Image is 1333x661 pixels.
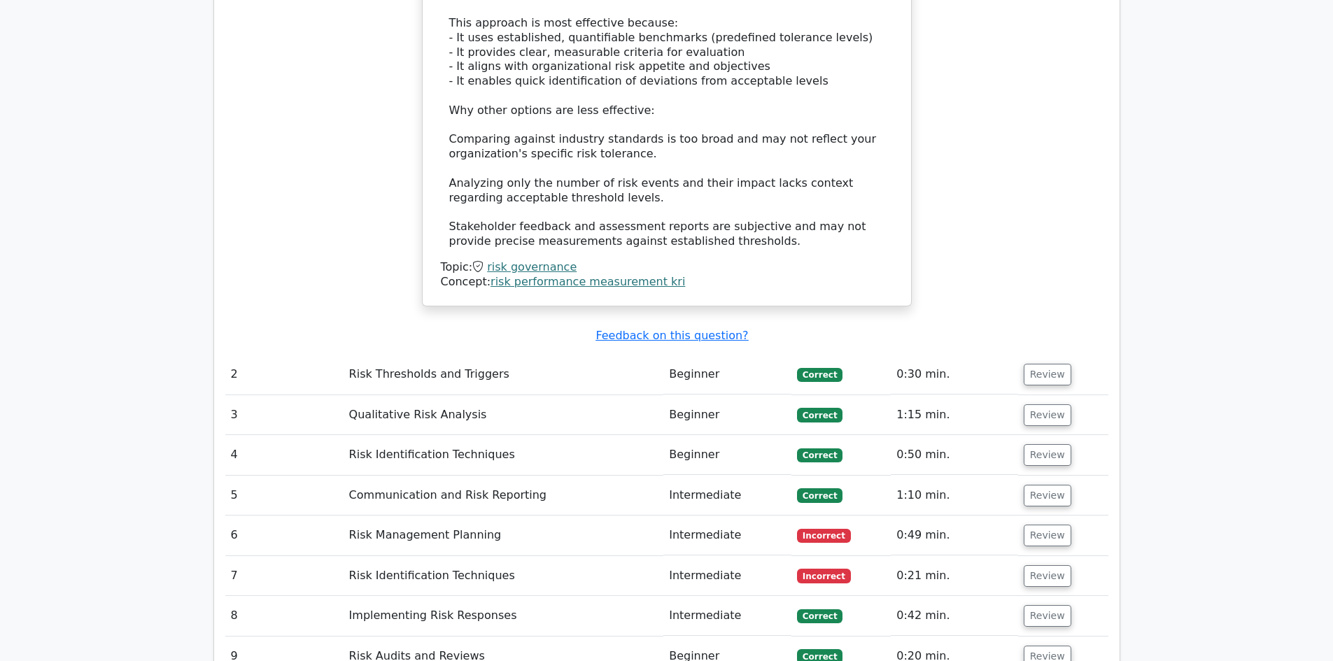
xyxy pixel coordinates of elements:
td: Beginner [663,395,791,435]
td: 0:49 min. [891,516,1017,555]
span: Correct [797,368,842,382]
td: Intermediate [663,556,791,596]
button: Review [1024,605,1071,627]
td: 5 [225,476,344,516]
span: Correct [797,488,842,502]
button: Review [1024,525,1071,546]
span: Correct [797,448,842,462]
span: Incorrect [797,569,851,583]
td: 6 [225,516,344,555]
td: 8 [225,596,344,636]
a: Feedback on this question? [595,329,748,342]
td: Beginner [663,435,791,475]
span: Incorrect [797,529,851,543]
td: Intermediate [663,476,791,516]
td: Communication and Risk Reporting [344,476,664,516]
td: Risk Identification Techniques [344,556,664,596]
td: Intermediate [663,596,791,636]
span: Correct [797,609,842,623]
div: Topic: [441,260,893,275]
td: 7 [225,556,344,596]
button: Review [1024,404,1071,426]
button: Review [1024,565,1071,587]
td: 1:10 min. [891,476,1017,516]
td: 0:21 min. [891,556,1017,596]
a: risk governance [487,260,577,273]
td: Implementing Risk Responses [344,596,664,636]
button: Review [1024,364,1071,385]
td: Risk Management Planning [344,516,664,555]
td: 0:30 min. [891,355,1017,395]
a: risk performance measurement kri [491,275,685,288]
td: 2 [225,355,344,395]
span: Correct [797,408,842,422]
div: Concept: [441,275,893,290]
td: Risk Thresholds and Triggers [344,355,664,395]
td: 4 [225,435,344,475]
button: Review [1024,485,1071,506]
button: Review [1024,444,1071,466]
td: Intermediate [663,516,791,555]
td: Risk Identification Techniques [344,435,664,475]
td: 3 [225,395,344,435]
td: Beginner [663,355,791,395]
td: Qualitative Risk Analysis [344,395,664,435]
td: 0:42 min. [891,596,1017,636]
td: 0:50 min. [891,435,1017,475]
td: 1:15 min. [891,395,1017,435]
